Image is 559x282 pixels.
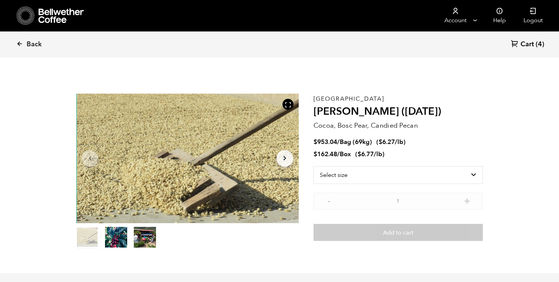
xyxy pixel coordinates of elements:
[511,40,544,50] a: Cart (4)
[374,150,382,158] span: /lb
[340,138,372,146] span: Bag (69kg)
[355,150,384,158] span: ( )
[337,150,340,158] span: /
[358,150,374,158] bdi: 6.77
[314,121,483,131] p: Cocoa, Bosc Pear, Candied Pecan
[340,150,351,158] span: Box
[379,138,395,146] bdi: 6.27
[395,138,403,146] span: /lb
[376,138,406,146] span: ( )
[358,150,361,158] span: $
[521,40,534,49] span: Cart
[314,150,317,158] span: $
[314,105,483,118] h2: [PERSON_NAME] ([DATE])
[314,150,337,158] bdi: 162.48
[27,40,42,49] span: Back
[536,40,544,49] span: (4)
[463,197,472,204] button: +
[337,138,340,146] span: /
[314,224,483,241] button: Add to cart
[314,138,337,146] bdi: 953.04
[325,197,334,204] button: -
[379,138,382,146] span: $
[314,138,317,146] span: $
